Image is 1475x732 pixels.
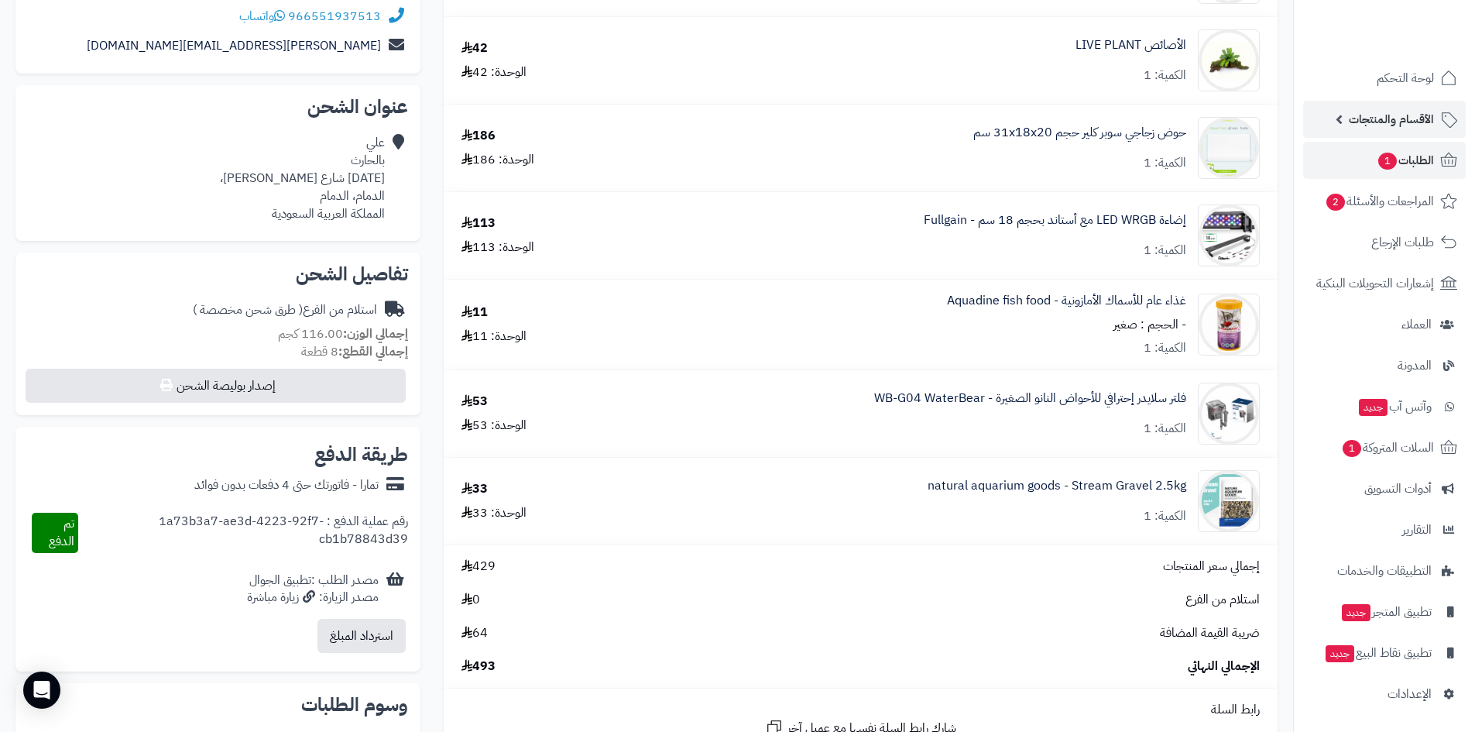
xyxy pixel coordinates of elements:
img: logo-2.png [1370,12,1460,44]
a: الأصائص LIVE PLANT [1075,36,1186,54]
strong: إجمالي الوزن: [343,325,408,343]
div: الوحدة: 11 [461,328,527,345]
img: 1670312342-bucephalandra-wavy-leaf-on-root-with-moss-90x90.jpg [1199,29,1259,91]
span: 0 [461,591,480,609]
img: 1748849624-Untitled-1-Recoveredrvrrgtg86-90x90.jpg [1199,470,1259,532]
div: رقم عملية الدفع : 1a73b3a7-ae3d-4223-92f7-cb1b78843d39 [78,513,409,553]
div: 11 [461,304,488,321]
a: أدوات التسويق [1303,470,1466,507]
div: الكمية: 1 [1144,339,1186,357]
button: استرداد المبلغ [317,619,406,653]
div: مصدر الزيارة: زيارة مباشرة [247,589,379,607]
div: رابط السلة [450,701,1271,719]
span: جديد [1342,604,1370,621]
img: 1716630152-WB-G04-90x90.jpg [1199,383,1259,445]
span: التقارير [1402,519,1432,541]
div: مصدر الطلب :تطبيق الجوال [247,572,379,607]
a: غذاء عام للأسماك الأمازونية - Aquadine fish food [947,292,1186,310]
div: 53 [461,393,488,411]
a: لوحة التحكم [1303,60,1466,97]
div: الكمية: 1 [1144,242,1186,259]
a: الإعدادات [1303,675,1466,713]
div: استلام من الفرع [193,301,377,319]
a: المدونة [1303,347,1466,384]
a: وآتس آبجديد [1303,388,1466,425]
div: الوحدة: 113 [461,239,534,256]
span: لوحة التحكم [1377,67,1434,89]
a: natural aquarium goods - Stream Gravel 2.5kg [928,477,1186,495]
img: 1705023759-Alibaba10168%D8%A8%D8%B1%D8%A8%D9%8A%D9%8A%D8%B3%D8%B636011-90x90.jpg [1199,204,1259,266]
span: الإجمالي النهائي [1188,658,1260,675]
a: واتساب [239,7,285,26]
strong: إجمالي القطع: [338,342,408,361]
a: تطبيق المتجرجديد [1303,593,1466,631]
a: التطبيقات والخدمات [1303,552,1466,589]
div: Open Intercom Messenger [23,672,60,709]
a: تطبيق نقاط البيعجديد [1303,634,1466,672]
span: تم الدفع [49,514,74,551]
div: الكمية: 1 [1144,420,1186,438]
span: 493 [461,658,496,675]
a: المراجعات والأسئلة2 [1303,183,1466,220]
div: الوحدة: 186 [461,151,534,169]
img: 1682259863-80x45x45cm3118202020-90x90.jpg [1199,117,1259,179]
a: التقارير [1303,511,1466,548]
a: السلات المتروكة1 [1303,429,1466,466]
span: الطلبات [1377,149,1434,171]
a: إشعارات التحويلات البنكية [1303,265,1466,302]
span: 1 [1377,152,1398,170]
span: التطبيقات والخدمات [1337,560,1432,582]
div: الكمية: 1 [1144,507,1186,525]
div: 42 [461,40,488,57]
a: إضاءة LED WRGB مع أستاند بحجم 18 سم - Fullgain [924,211,1186,229]
span: السلات المتروكة [1341,437,1434,459]
div: 186 [461,127,496,145]
h2: عنوان الشحن [28,98,408,116]
button: إصدار بوليصة الشحن [26,369,406,403]
div: 33 [461,480,488,498]
h2: وسوم الطلبات [28,696,408,714]
span: أدوات التسويق [1364,478,1432,500]
div: الوحدة: 53 [461,417,527,435]
a: طلبات الإرجاع [1303,224,1466,261]
span: وآتس آب [1357,396,1432,418]
small: - الحجم : صغير [1113,315,1186,334]
span: إجمالي سعر المنتجات [1163,558,1260,576]
div: 113 [461,215,496,232]
div: الوحدة: 33 [461,504,527,522]
span: ( طرق شحن مخصصة ) [193,301,303,319]
span: المدونة [1398,355,1432,376]
div: تمارا - فاتورتك حتى 4 دفعات بدون فوائد [194,476,379,494]
a: الطلبات1 [1303,142,1466,179]
small: 8 قطعة [301,342,408,361]
span: ضريبة القيمة المضافة [1160,624,1260,642]
a: حوض زجاجي سوبر كلير حجم 31x18x20 سم [973,124,1186,142]
span: تطبيق المتجر [1340,601,1432,623]
span: استلام من الفرع [1185,591,1260,609]
span: 2 [1326,193,1346,211]
span: جديد [1359,399,1388,416]
span: طلبات الإرجاع [1371,232,1434,253]
span: 429 [461,558,496,576]
h2: تفاصيل الشحن [28,265,408,284]
a: 966551937513 [288,7,381,26]
div: الكمية: 1 [1144,67,1186,84]
span: العملاء [1401,314,1432,335]
span: تطبيق نقاط البيع [1324,642,1432,664]
span: جديد [1326,645,1354,662]
a: العملاء [1303,306,1466,343]
img: 1711003036-71EcsxxyC%D8%B3%D9%8A%D9%8A%D9%8A%D8%B6%D8%B5%D8%ABWsxdsdwsxr-oL-90x90.jpg [1199,294,1259,356]
small: 116.00 كجم [278,325,408,343]
span: 64 [461,624,488,642]
span: إشعارات التحويلات البنكية [1316,273,1434,294]
div: الكمية: 1 [1144,154,1186,172]
span: 1 [1342,439,1362,458]
span: الإعدادات [1388,683,1432,705]
a: فلتر سلايدر إحترافي للأحواض النانو الصغيرة - WB-G04 WaterBear [874,390,1186,407]
div: الوحدة: 42 [461,64,527,81]
h2: طريقة الدفع [314,445,408,464]
div: علي بالحارث [DATE] شارع [PERSON_NAME]، الدمام، الدمام المملكة العربية السعودية [220,134,385,222]
span: الأقسام والمنتجات [1349,108,1434,130]
span: المراجعات والأسئلة [1325,191,1434,212]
